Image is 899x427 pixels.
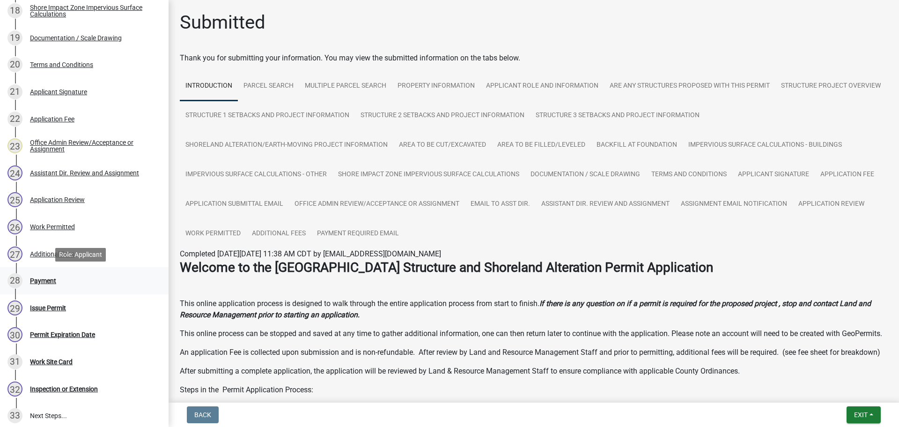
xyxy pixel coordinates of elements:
[7,138,22,153] div: 23
[30,196,85,203] div: Application Review
[30,224,75,230] div: Work Permitted
[332,160,525,190] a: Shore Impact Zone Impervious Surface Calculations
[180,71,238,101] a: Introduction
[7,382,22,397] div: 32
[30,386,98,392] div: Inspection or Extension
[30,331,95,338] div: Permit Expiration Date
[775,71,886,101] a: Structure Project Overview
[7,84,22,99] div: 21
[30,35,122,41] div: Documentation / Scale Drawing
[180,328,888,339] p: This online process can be stopped and saved at any time to gather additional information, one ca...
[30,251,74,257] div: Additional Fees
[675,189,793,219] a: Assignment Email Notification
[732,160,815,190] a: Applicant Signature
[180,160,332,190] a: Impervious Surface Calculations - Other
[30,4,154,17] div: Shore Impact Zone Impervious Surface Calculations
[815,160,880,190] a: Application Fee
[180,189,289,219] a: Application Submittal Email
[7,3,22,18] div: 18
[55,248,106,262] div: Role: Applicant
[180,260,713,275] strong: Welcome to the [GEOGRAPHIC_DATA] Structure and Shoreland Alteration Permit Application
[30,139,154,152] div: Office Admin Review/Acceptance or Assignment
[30,116,74,122] div: Application Fee
[180,384,888,396] p: Steps in the Permit Application Process:
[180,298,888,321] p: This online application process is designed to walk through the entire application process from s...
[7,112,22,127] div: 22
[30,305,66,311] div: Issue Permit
[238,71,299,101] a: Parcel search
[187,406,219,423] button: Back
[604,71,775,101] a: Are any Structures Proposed with this Permit
[7,300,22,315] div: 29
[525,160,646,190] a: Documentation / Scale Drawing
[7,165,22,180] div: 24
[7,273,22,288] div: 28
[847,406,881,423] button: Exit
[480,71,604,101] a: Applicant Role and Information
[530,101,705,131] a: Structure 3 Setbacks and project information
[180,101,355,131] a: Structure 1 Setbacks and project information
[7,408,22,423] div: 33
[7,219,22,234] div: 26
[7,354,22,369] div: 31
[299,71,392,101] a: Multiple Parcel Search
[683,130,847,160] a: Impervious Surface Calculations - Buildings
[793,189,870,219] a: Application Review
[30,61,93,68] div: Terms and Conditions
[7,30,22,45] div: 19
[7,327,22,342] div: 30
[194,411,211,419] span: Back
[30,277,56,284] div: Payment
[465,189,536,219] a: Email to Asst Dir.
[30,170,139,176] div: Assistant Dir. Review and Assignment
[355,101,530,131] a: Structure 2 Setbacks and project information
[854,411,868,419] span: Exit
[30,359,73,365] div: Work Site Card
[180,366,888,377] p: After submitting a complete application, the application will be reviewed by Land & Resource Mana...
[30,89,87,95] div: Applicant Signature
[180,11,265,34] h1: Submitted
[393,130,492,160] a: Area to be Cut/Excavated
[180,249,441,258] span: Completed [DATE][DATE] 11:38 AM CDT by [EMAIL_ADDRESS][DOMAIN_NAME]
[311,219,405,249] a: Payment Required Email
[180,52,888,64] div: Thank you for submitting your information. You may view the submitted information on the tabs below.
[392,71,480,101] a: Property Information
[646,160,732,190] a: Terms and Conditions
[7,247,22,262] div: 27
[536,189,675,219] a: Assistant Dir. Review and Assignment
[180,299,871,319] strong: If there is any question on if a permit is required for the proposed project , stop and contact L...
[7,192,22,207] div: 25
[180,347,888,358] p: An application Fee is collected upon submission and is non-refundable. After review by Land and R...
[180,130,393,160] a: Shoreland Alteration/Earth-Moving Project Information
[591,130,683,160] a: Backfill at foundation
[492,130,591,160] a: Area to be Filled/Leveled
[180,219,246,249] a: Work Permitted
[289,189,465,219] a: Office Admin Review/Acceptance or Assignment
[246,219,311,249] a: Additional Fees
[7,57,22,72] div: 20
